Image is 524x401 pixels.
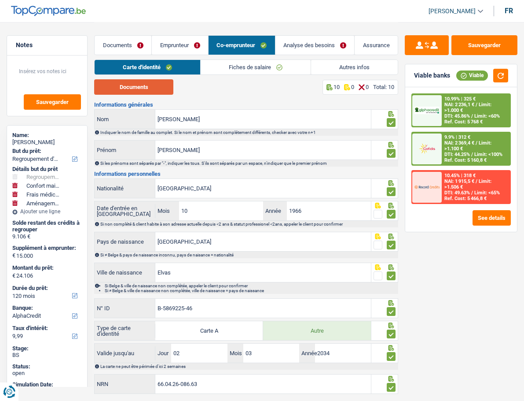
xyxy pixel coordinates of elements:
[171,344,227,363] input: JJ
[471,152,473,157] span: /
[94,171,398,177] h3: Informations personnelles
[155,375,371,394] input: 12.12.12-123.12
[12,148,80,155] label: But du prêt:
[95,299,155,318] label: N° ID
[95,60,200,74] a: Carte d'identité
[243,344,299,363] input: MM
[444,157,487,163] div: Ref. Cost: 5 160,8 €
[444,134,470,140] div: 9.9% | 312 €
[414,181,440,193] img: Record Credits
[311,60,398,74] a: Autres infos
[105,288,397,293] li: Si ≠ Belge & ville de naissance non complétée, ville de naissance = pays de naissance
[355,36,398,55] a: Assurance
[12,245,80,252] label: Supplément à emprunter:
[12,345,82,352] div: Stage:
[152,36,208,55] a: Emprunteur
[100,364,397,369] div: La carte ne peut être périmée d'ici 2 semaines
[100,222,397,226] div: Si non complété & client habite à son adresse actuelle depuis <2 ans & statut professionel <2ans,...
[155,179,371,198] input: Belgique
[95,375,155,394] label: NRN
[12,325,80,332] label: Taux d'intérêt:
[444,102,474,108] span: NAI: 2 236,1 €
[12,272,15,279] span: €
[476,102,477,108] span: /
[505,7,513,15] div: fr
[12,166,82,173] div: Détails but du prêt
[444,96,476,102] div: 10.99% | 325 €
[100,252,397,257] div: Si ≠ Belge & pays de naissance inconnu, pays de naisance = nationalité
[471,113,473,119] span: /
[95,179,155,198] label: Nationalité
[12,264,80,271] label: Montant du prêt:
[155,299,371,318] input: B-1234567-89
[444,140,491,152] span: Limit: >1.100 €
[414,72,450,79] div: Viable banks
[12,370,82,377] div: open
[471,190,473,196] span: /
[473,210,511,226] button: See details
[95,263,155,282] label: Ville de naissance
[95,36,151,55] a: Documents
[287,201,371,220] input: AAAA
[444,113,470,119] span: DTI: 45.86%
[209,36,275,55] a: Co-emprunteur
[95,110,155,129] label: Nom
[429,7,476,15] span: [PERSON_NAME]
[12,208,82,215] div: Ajouter une ligne
[94,79,173,95] button: Documents
[299,344,315,363] label: Année
[155,344,171,363] label: Jour
[351,84,354,90] p: 0
[444,102,491,113] span: Limit: >1.000 €
[444,178,491,190] span: Limit: >1.506 €
[12,352,82,359] div: BS
[12,132,82,139] div: Name:
[414,142,440,155] img: Cofidis
[263,201,287,220] label: Année
[155,232,371,251] input: Belgique
[12,304,80,312] label: Banque:
[12,363,82,370] div: Status:
[95,204,155,218] label: Date d'entrée en [GEOGRAPHIC_DATA]
[36,99,69,105] span: Sauvegarder
[474,152,502,157] span: Limit: <100%
[444,196,487,201] div: Ref. Cost: 5 466,8 €
[421,4,483,19] a: [PERSON_NAME]
[444,152,470,157] span: DTI: 44.25%
[100,161,397,166] div: Si les prénoms sont séparés par "-", indiquer les tous. S'ils sont séparés par un espace, n'indiq...
[179,201,263,220] input: MM
[12,139,82,146] div: [PERSON_NAME]
[155,321,263,340] label: Carte A
[201,60,311,74] a: Fiches de salaire
[451,35,517,55] button: Sauvegarder
[263,321,371,340] label: Autre
[155,201,179,220] label: Mois
[444,140,474,146] span: NAI: 2 369,4 €
[444,178,474,184] span: NAI: 1 915,5 €
[12,381,82,388] div: Simulation Date:
[444,119,483,125] div: Ref. Cost: 5 768 €
[16,41,78,49] h5: Notes
[315,344,371,363] input: AAAA
[227,344,243,363] label: Mois
[11,6,86,16] img: TopCompare Logo
[12,285,80,292] label: Durée du prêt:
[476,140,477,146] span: /
[373,84,394,90] div: Total: 10
[95,232,155,251] label: Pays de naissance
[476,178,477,184] span: /
[12,219,82,233] div: Solde restant des crédits à regrouper
[105,283,397,288] li: Si Belge & ville de naissance non complétée, appeler le client pour confirmer
[444,190,470,196] span: DTI: 49.63%
[100,130,397,135] div: Indiquer le nom de famille au complet. Si le nom et prénom sont complétement différents, checker ...
[24,94,81,110] button: Sauvegarder
[275,36,355,55] a: Analyse des besoins
[333,84,340,90] p: 10
[12,233,82,240] div: 9.106 €
[95,346,155,360] label: Valide jusqu'au
[444,173,476,178] div: 10.45% | 318 €
[95,324,155,338] label: Type de carte d'identité
[12,252,15,259] span: €
[456,71,488,80] div: Viable
[474,113,500,119] span: Limit: <60%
